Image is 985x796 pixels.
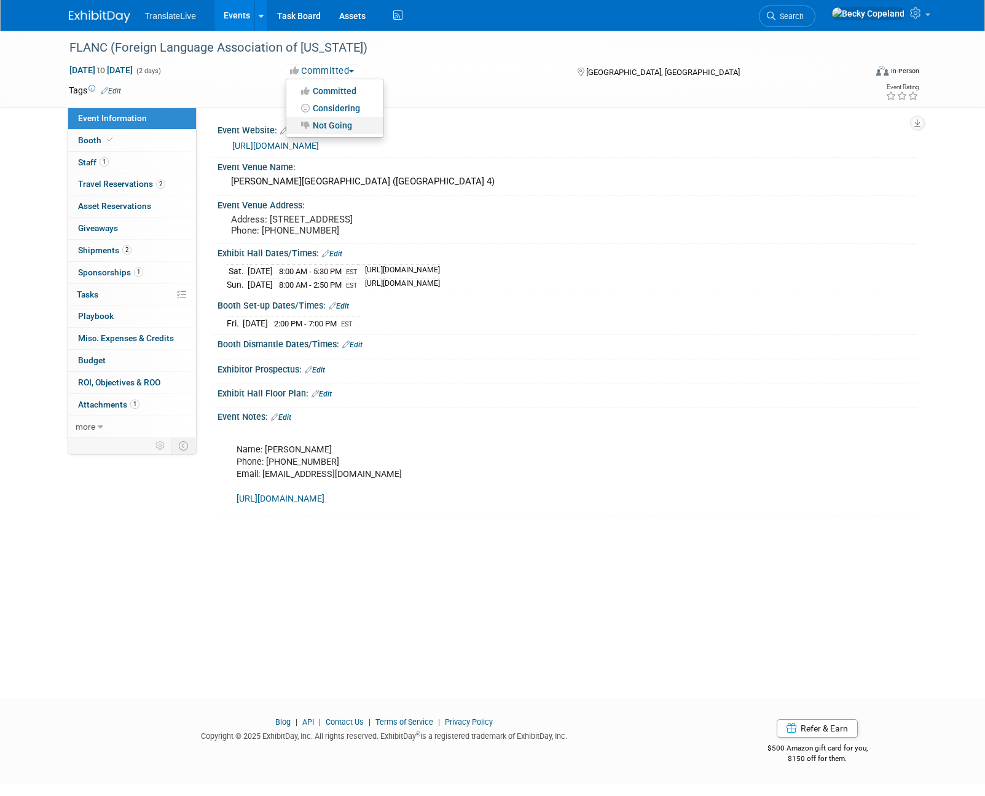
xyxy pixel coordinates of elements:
a: Committed [286,82,383,100]
td: Personalize Event Tab Strip [150,438,171,454]
a: Not Going [286,117,383,134]
span: 8:00 AM - 2:50 PM [279,280,342,290]
span: | [435,717,443,727]
span: Search [775,12,804,21]
div: $150 off for them. [718,754,917,764]
span: 8:00 AM - 5:30 PM [279,267,342,276]
span: EST [346,282,358,290]
td: Sun. [227,278,248,291]
a: Travel Reservations2 [68,173,196,195]
div: Event Notes: [218,408,917,424]
span: Attachments [78,400,139,409]
div: $500 Amazon gift card for you, [718,735,917,763]
a: Giveaways [68,218,196,239]
td: Toggle Event Tabs [171,438,196,454]
a: Budget [68,350,196,371]
span: TranslateLive [145,11,197,21]
div: Event Venue Name: [218,158,917,173]
span: Sponsorships [78,267,143,277]
span: Shipments [78,245,131,255]
a: Terms of Service [375,717,433,727]
a: Contact Us [326,717,364,727]
span: 2 [122,245,131,254]
a: ROI, Objectives & ROO [68,372,196,393]
a: Considering [286,100,383,117]
td: [DATE] [248,278,273,291]
a: Refer & Earn [777,719,858,738]
img: ExhibitDay [69,10,130,23]
td: Tags [69,84,121,97]
a: Attachments1 [68,394,196,416]
a: Edit [312,390,332,398]
div: [PERSON_NAME][GEOGRAPHIC_DATA] ([GEOGRAPHIC_DATA] 4) [227,172,908,191]
span: Event Information [78,113,147,123]
div: Booth Set-up Dates/Times: [218,296,917,312]
a: Sponsorships1 [68,262,196,283]
div: In-Person [890,66,919,76]
a: API [302,717,314,727]
a: Edit [305,366,325,374]
td: [DATE] [243,317,268,330]
a: Edit [322,250,342,258]
span: to [95,65,107,75]
span: Misc. Expenses & Credits [78,333,174,343]
a: Event Information [68,108,196,129]
a: more [68,416,196,438]
span: [DATE] [DATE] [69,65,133,76]
a: Shipments2 [68,240,196,261]
span: Tasks [77,290,98,299]
span: EST [346,268,358,276]
div: Exhibitor Prospectus: [218,360,917,376]
span: Staff [78,157,109,167]
a: [URL][DOMAIN_NAME] [237,494,324,504]
span: Booth [78,135,116,145]
span: Travel Reservations [78,179,165,189]
span: 1 [100,157,109,167]
div: Event Venue Address: [218,196,917,211]
sup: ® [416,731,420,738]
span: 2 [156,179,165,189]
pre: Address: [STREET_ADDRESS] Phone: [PHONE_NUMBER] [231,214,495,236]
div: Event Rating [885,84,919,90]
span: | [316,717,324,727]
a: Edit [280,127,300,135]
span: | [292,717,300,727]
a: Edit [329,302,349,310]
td: [DATE] [248,265,273,278]
span: Budget [78,355,106,365]
span: Giveaways [78,223,118,233]
span: Asset Reservations [78,201,151,211]
span: more [76,422,95,431]
i: Booth reservation complete [107,136,113,143]
a: Blog [275,717,291,727]
span: ROI, Objectives & ROO [78,377,160,387]
span: 2:00 PM - 7:00 PM [274,319,337,328]
span: EST [341,320,353,328]
div: Event Format [793,64,920,82]
div: Exhibit Hall Floor Plan: [218,384,917,400]
td: [URL][DOMAIN_NAME] [358,278,440,291]
div: FLANC (Foreign Language Association of [US_STATE]) [65,37,847,59]
div: Exhibit Hall Dates/Times: [218,244,917,260]
span: 1 [134,267,143,277]
a: Privacy Policy [445,717,493,727]
a: Search [759,6,815,27]
button: Committed [286,65,359,77]
img: Format-Inperson.png [876,66,889,76]
td: Fri. [227,317,243,330]
a: Edit [271,413,291,422]
div: Event Website: [218,121,917,137]
a: Playbook [68,305,196,327]
span: 1 [130,400,139,409]
a: Tasks [68,284,196,305]
a: Misc. Expenses & Credits [68,328,196,349]
span: Playbook [78,311,114,321]
a: [URL][DOMAIN_NAME] [232,141,319,151]
span: (2 days) [135,67,161,75]
div: Copyright © 2025 ExhibitDay, Inc. All rights reserved. ExhibitDay is a registered trademark of Ex... [69,728,700,742]
td: [URL][DOMAIN_NAME] [358,265,440,278]
div: Booth Dismantle Dates/Times: [218,335,917,351]
a: Booth [68,130,196,151]
td: Sat. [227,265,248,278]
span: [GEOGRAPHIC_DATA], [GEOGRAPHIC_DATA] [586,68,740,77]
